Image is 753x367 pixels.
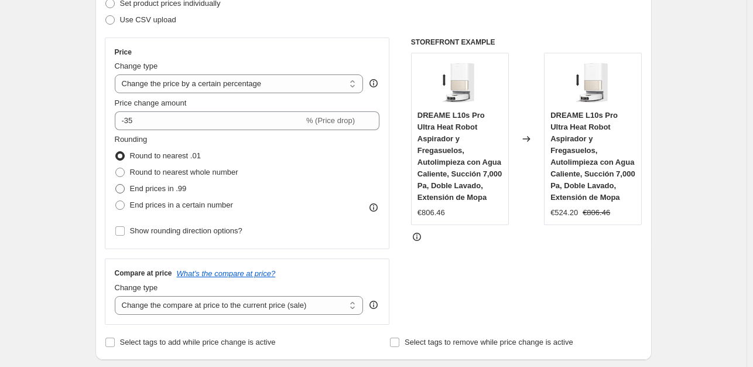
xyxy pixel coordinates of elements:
span: Change type [115,283,158,292]
span: Use CSV upload [120,15,176,24]
span: Change type [115,62,158,70]
img: 61j8LoZh3rL_80x.jpg [436,59,483,106]
span: Rounding [115,135,148,144]
span: End prices in .99 [130,184,187,193]
span: Price change amount [115,98,187,107]
span: % (Price drop) [306,116,355,125]
span: Round to nearest .01 [130,151,201,160]
div: help [368,77,379,89]
div: €524.20 [550,207,578,219]
h3: Compare at price [115,269,172,278]
input: -15 [115,111,304,130]
span: DREAME L10s Pro Ultra Heat Robot Aspirador y Fregasuelos, Autolimpieza con Agua Caliente, Succión... [550,111,635,202]
img: 61j8LoZh3rL_80x.jpg [570,59,617,106]
span: Select tags to remove while price change is active [405,338,573,346]
span: Round to nearest whole number [130,168,238,176]
strike: €806.46 [583,207,610,219]
span: DREAME L10s Pro Ultra Heat Robot Aspirador y Fregasuelos, Autolimpieza con Agua Caliente, Succión... [417,111,502,202]
span: End prices in a certain number [130,201,233,209]
button: What's the compare at price? [177,269,276,278]
h3: Price [115,47,132,57]
span: Show rounding direction options? [130,226,242,235]
span: Select tags to add while price change is active [120,338,276,346]
div: help [368,299,379,311]
h6: STOREFRONT EXAMPLE [411,38,642,47]
div: €806.46 [417,207,445,219]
